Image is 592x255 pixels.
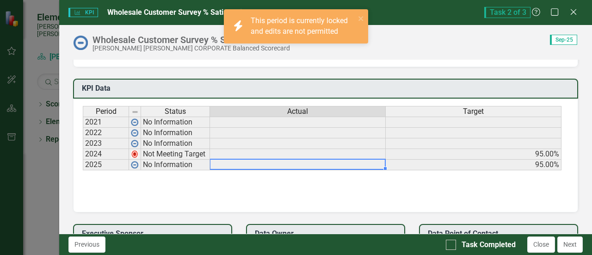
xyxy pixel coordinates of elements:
[131,140,138,147] img: wPkqUstsMhMTgAAAABJRU5ErkJggg==
[83,128,129,138] td: 2022
[386,149,561,160] td: 95.00%
[92,45,290,52] div: [PERSON_NAME] [PERSON_NAME] CORPORATE Balanced Scorecard
[107,8,250,17] span: Wholesale Customer Survey % Satisfaction​
[484,7,530,18] span: Task 2 of 3
[463,107,484,116] span: Target
[83,149,129,160] td: 2024
[131,161,138,168] img: wPkqUstsMhMTgAAAABJRU5ErkJggg==
[83,160,129,170] td: 2025
[428,230,573,238] h3: Data Point of Contact
[141,138,210,149] td: No Information
[83,117,129,128] td: 2021
[68,236,105,253] button: Previous
[82,230,227,238] h3: Executive Sponsor
[386,160,561,170] td: 95.00%
[251,16,355,37] div: This period is currently locked and edits are not permitted
[287,107,308,116] span: Actual
[96,107,117,116] span: Period
[141,160,210,170] td: No Information
[131,129,138,137] img: wPkqUstsMhMTgAAAABJRU5ErkJggg==
[131,118,138,126] img: wPkqUstsMhMTgAAAABJRU5ErkJggg==
[82,84,573,93] h3: KPI Data
[141,128,210,138] td: No Information
[141,149,210,160] td: Not Meeting Target
[83,138,129,149] td: 2023
[68,8,98,17] span: KPI
[73,35,88,50] img: No Information
[92,35,290,45] div: Wholesale Customer Survey % Satisfaction​
[550,35,577,45] span: Sep-25
[255,230,400,238] h3: Data Owner
[131,108,139,116] img: 8DAGhfEEPCf229AAAAAElFTkSuQmCC
[462,240,516,250] div: Task Completed
[165,107,186,116] span: Status
[557,236,583,253] button: Next
[358,13,364,24] button: close
[527,236,555,253] button: Close
[141,117,210,128] td: No Information
[131,150,138,158] img: 2Q==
